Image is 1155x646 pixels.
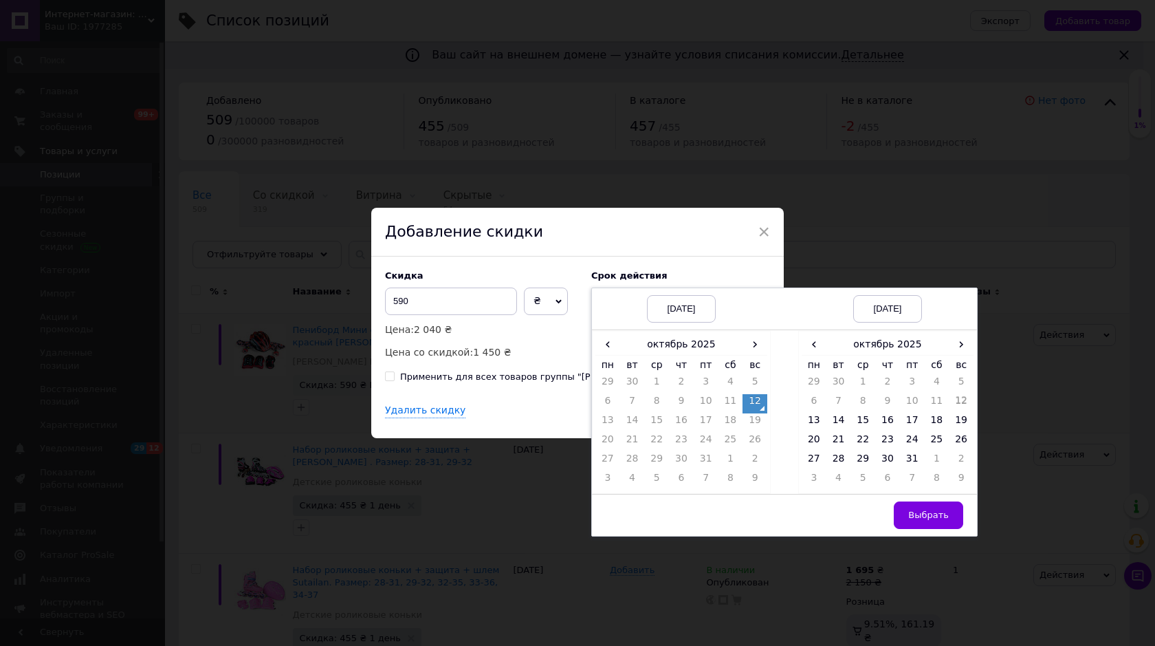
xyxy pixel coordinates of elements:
[595,471,620,491] td: 3
[900,394,925,413] td: 10
[742,413,767,433] td: 19
[694,355,718,375] th: пт
[850,355,875,375] th: ср
[826,375,851,394] td: 30
[758,220,770,244] span: ×
[826,334,949,355] th: октябрь 2025
[595,355,620,375] th: пн
[644,394,669,413] td: 8
[742,433,767,452] td: 26
[385,404,465,418] div: Удалить скидку
[949,394,973,413] td: 12
[669,375,694,394] td: 2
[826,413,851,433] td: 14
[694,471,718,491] td: 7
[925,471,949,491] td: 8
[694,394,718,413] td: 10
[875,413,900,433] td: 16
[850,471,875,491] td: 5
[620,375,645,394] td: 30
[900,471,925,491] td: 7
[826,471,851,491] td: 4
[385,270,423,281] span: Скидка
[644,433,669,452] td: 22
[742,452,767,471] td: 2
[669,471,694,491] td: 6
[694,413,718,433] td: 17
[533,295,541,306] span: ₴
[620,452,645,471] td: 28
[875,394,900,413] td: 9
[850,452,875,471] td: 29
[718,471,743,491] td: 8
[802,433,826,452] td: 20
[644,375,669,394] td: 1
[900,375,925,394] td: 3
[949,334,973,354] span: ›
[595,375,620,394] td: 29
[620,334,743,355] th: октябрь 2025
[385,288,517,315] input: 0
[802,375,826,394] td: 29
[595,334,620,354] span: ‹
[925,452,949,471] td: 1
[826,355,851,375] th: вт
[718,355,743,375] th: сб
[949,433,973,452] td: 26
[742,334,767,354] span: ›
[900,413,925,433] td: 17
[900,452,925,471] td: 31
[595,433,620,452] td: 20
[908,510,949,520] span: Выбрать
[595,413,620,433] td: 13
[802,413,826,433] td: 13
[620,394,645,413] td: 7
[850,394,875,413] td: 8
[802,355,826,375] th: пн
[644,413,669,433] td: 15
[595,394,620,413] td: 6
[925,355,949,375] th: сб
[669,452,694,471] td: 30
[802,452,826,471] td: 27
[694,375,718,394] td: 3
[473,347,511,358] span: 1 450 ₴
[875,375,900,394] td: 2
[694,452,718,471] td: 31
[400,371,689,383] div: Применить для всех товаров группы "[PERSON_NAME] Board"
[644,452,669,471] td: 29
[385,322,577,337] p: Цена:
[900,433,925,452] td: 24
[742,355,767,375] th: вс
[620,433,645,452] td: 21
[875,433,900,452] td: 23
[850,433,875,452] td: 22
[669,413,694,433] td: 16
[949,471,973,491] td: 9
[875,471,900,491] td: 6
[669,355,694,375] th: чт
[385,345,577,360] p: Цена со скидкой:
[742,375,767,394] td: 5
[742,394,767,413] td: 12
[875,355,900,375] th: чт
[742,471,767,491] td: 9
[620,413,645,433] td: 14
[669,394,694,413] td: 9
[853,295,922,323] div: [DATE]
[694,433,718,452] td: 24
[875,452,900,471] td: 30
[925,394,949,413] td: 11
[644,355,669,375] th: ср
[925,375,949,394] td: 4
[802,471,826,491] td: 3
[850,375,875,394] td: 1
[894,502,963,529] button: Выбрать
[644,471,669,491] td: 5
[718,375,743,394] td: 4
[949,452,973,471] td: 2
[925,433,949,452] td: 25
[949,355,973,375] th: вс
[647,295,716,323] div: [DATE]
[802,394,826,413] td: 6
